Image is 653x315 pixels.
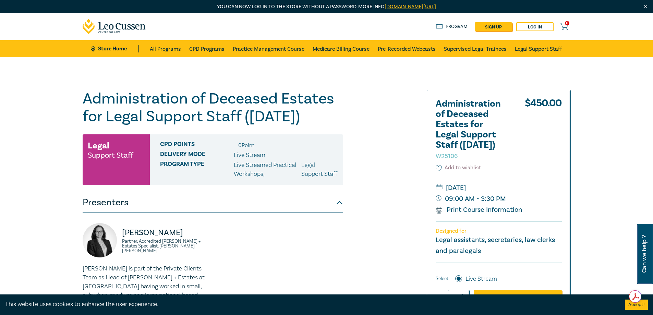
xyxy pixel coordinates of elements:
span: Delivery Mode [160,151,234,160]
p: Live Streamed Practical Workshops , [234,161,301,179]
a: sign up [475,22,512,31]
button: Accept cookies [625,300,648,310]
label: Qty [436,293,443,300]
a: Practice Management Course [233,40,304,57]
button: Add to wishlist [436,164,481,172]
span: 0 [565,21,569,25]
img: Close [643,4,649,10]
img: https://s3.ap-southeast-2.amazonaws.com/leo-cussen-store-production-content/Contacts/Naomi%20Guye... [83,223,117,257]
small: [DATE] [436,182,562,193]
a: Add to Cart [474,290,562,303]
p: [PERSON_NAME] [122,227,209,238]
a: Store Home [91,45,138,52]
span: Select: [436,275,449,282]
div: This website uses cookies to enhance the user experience. [5,300,615,309]
h3: Legal [88,140,109,152]
small: W25106 [436,152,458,160]
a: Medicare Billing Course [313,40,370,57]
a: All Programs [150,40,181,57]
p: Legal Support Staff [301,161,338,179]
label: Live Stream [465,275,497,283]
small: Legal assistants, secretaries, law clerks and paralegals [436,235,555,255]
small: Partner, Accredited [PERSON_NAME] + Estates Specialist, [PERSON_NAME] [PERSON_NAME] [122,239,209,253]
button: Presenters [83,192,343,213]
h2: Administration of Deceased Estates for Legal Support Staff ([DATE]) [436,99,511,160]
li: 0 Point [238,141,254,150]
div: $ 450.00 [525,99,562,164]
a: Print Course Information [436,205,522,214]
h1: Administration of Deceased Estates for Legal Support Staff ([DATE]) [83,90,343,125]
a: Program [436,23,468,31]
small: 09:00 AM - 3:30 PM [436,193,562,204]
a: Legal Support Staff [515,40,562,57]
small: Support Staff [88,152,133,159]
span: Live Stream [234,151,265,159]
span: Program type [160,161,234,179]
p: [PERSON_NAME] is part of the Private Clients Team as Head of [PERSON_NAME] + Estates at [GEOGRAPH... [83,264,209,309]
a: [DOMAIN_NAME][URL] [385,3,436,10]
span: Can we help ? [641,228,648,280]
span: CPD Points [160,141,234,150]
input: 1 [448,290,470,303]
a: CPD Programs [189,40,225,57]
a: Log in [516,22,554,31]
a: Supervised Legal Trainees [444,40,507,57]
p: Designed for [436,228,562,234]
a: Pre-Recorded Webcasts [378,40,436,57]
p: You can now log in to the store without a password. More info [83,3,571,11]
